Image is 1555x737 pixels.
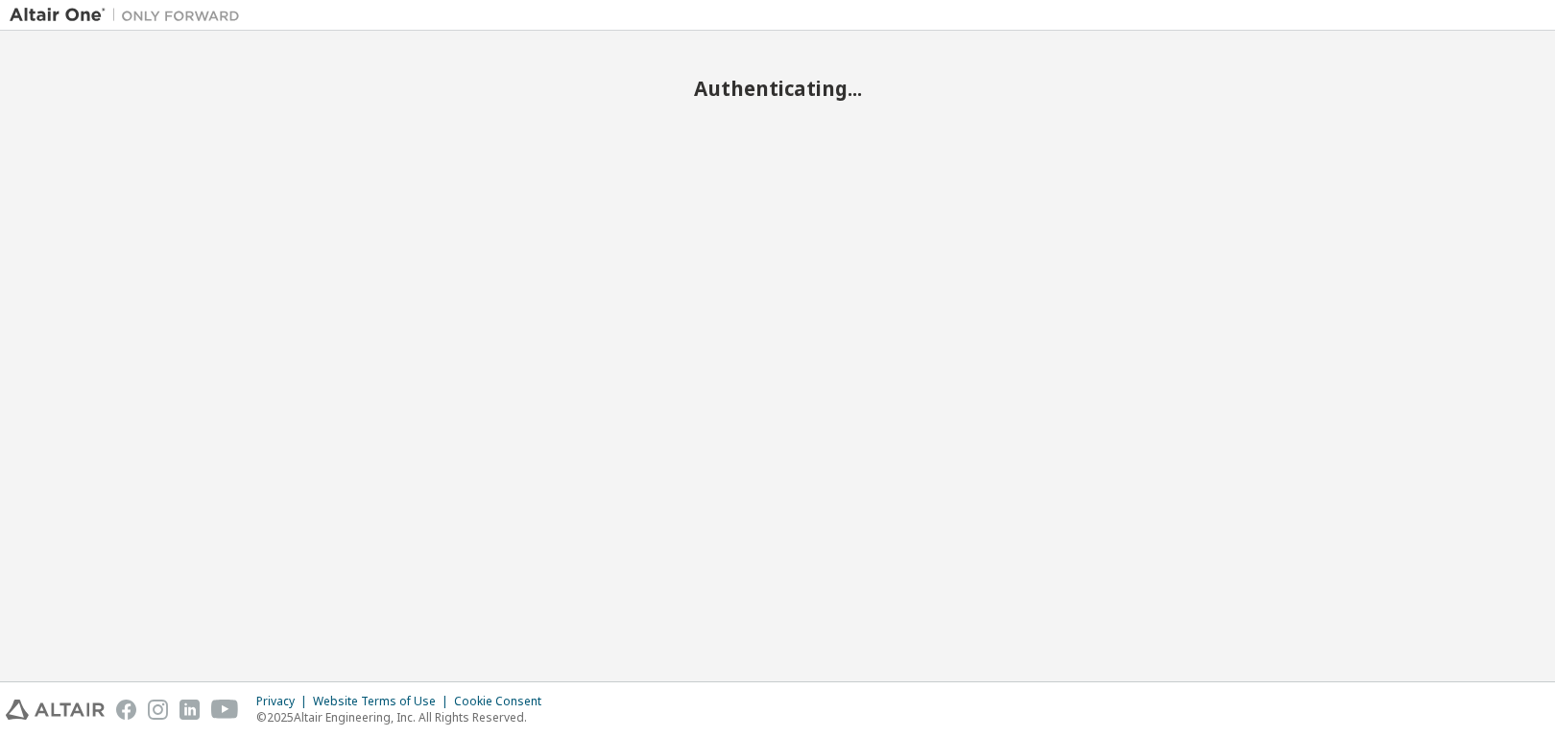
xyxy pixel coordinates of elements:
[313,694,454,709] div: Website Terms of Use
[256,694,313,709] div: Privacy
[148,700,168,720] img: instagram.svg
[256,709,553,725] p: © 2025 Altair Engineering, Inc. All Rights Reserved.
[10,76,1545,101] h2: Authenticating...
[116,700,136,720] img: facebook.svg
[211,700,239,720] img: youtube.svg
[179,700,200,720] img: linkedin.svg
[6,700,105,720] img: altair_logo.svg
[10,6,250,25] img: Altair One
[454,694,553,709] div: Cookie Consent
